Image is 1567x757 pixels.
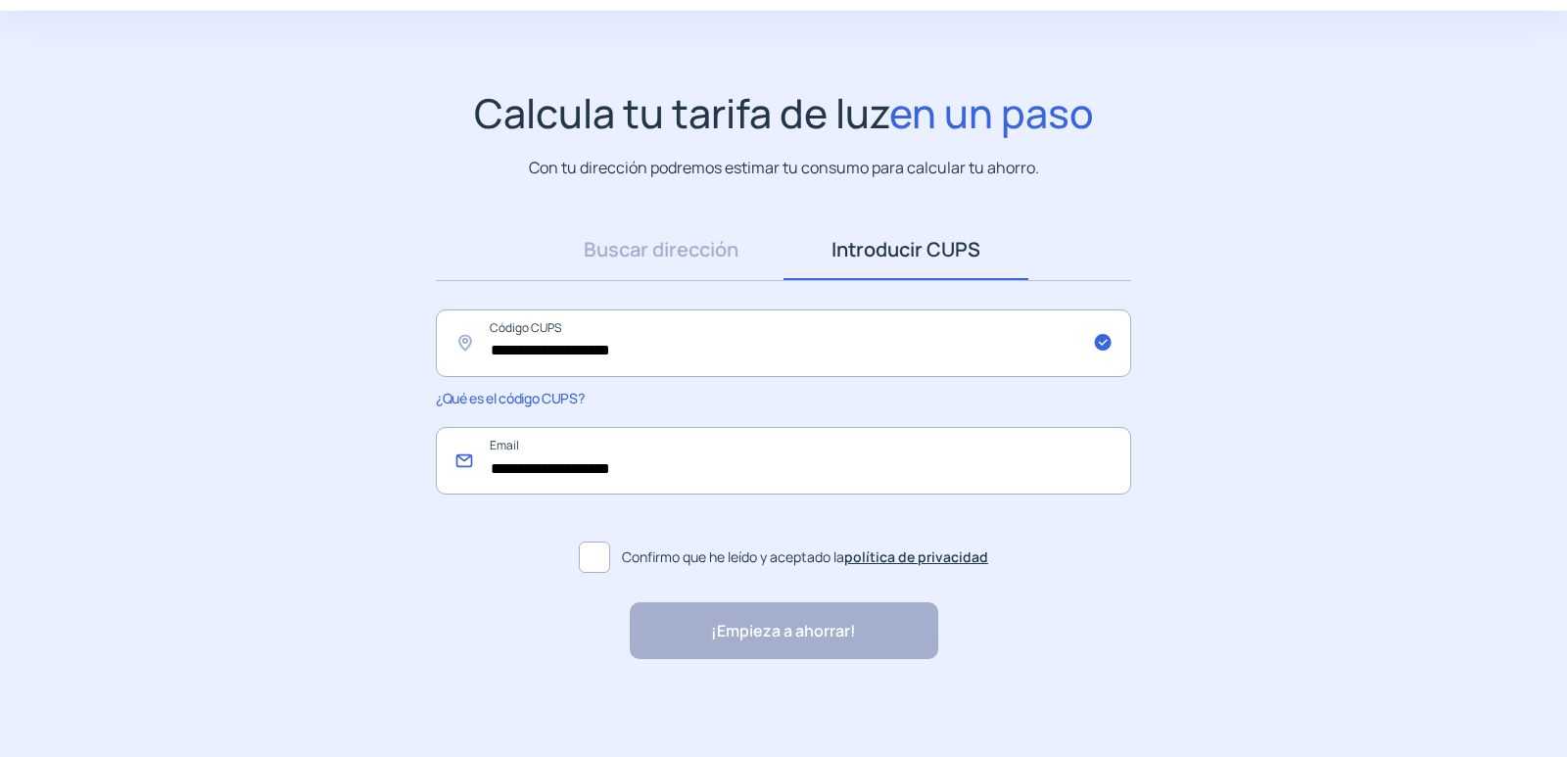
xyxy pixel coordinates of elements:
[474,89,1094,137] h1: Calcula tu tarifa de luz
[539,219,783,280] a: Buscar dirección
[889,85,1094,140] span: en un paso
[529,156,1039,180] p: Con tu dirección podremos estimar tu consumo para calcular tu ahorro.
[436,389,584,407] span: ¿Qué es el código CUPS?
[622,546,988,568] span: Confirmo que he leído y aceptado la
[844,547,988,566] a: política de privacidad
[783,219,1028,280] a: Introducir CUPS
